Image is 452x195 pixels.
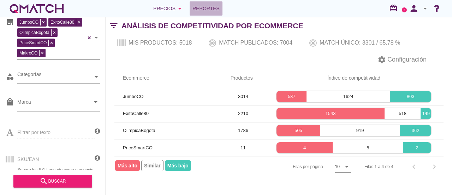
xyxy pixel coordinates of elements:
p: 803 [390,93,431,100]
span: MakroCO [18,50,39,56]
p: 4 [276,144,333,151]
span: Reportes [192,4,220,13]
th: Productos: Not sorted. [222,68,264,88]
th: Índice de competitividad: Not sorted. [264,68,444,88]
i: arrow_drop_down [421,4,429,13]
span: ExitoCalle80 [123,111,149,116]
p: 5 [333,144,403,151]
p: 1624 [307,93,390,100]
h2: Análisis de competitividad por Ecommerce [121,20,303,31]
span: OlimpicaBogota [123,128,155,133]
p: 362 [400,127,431,134]
i: filter_list [106,25,121,26]
i: store [6,18,14,26]
div: Clear all [86,16,93,59]
p: 919 [320,127,400,134]
i: arrow_drop_down [176,4,184,13]
i: settings [377,56,386,64]
span: ExitoCalle80 [49,19,76,25]
i: local_mall [6,98,14,106]
i: redeem [389,4,400,12]
button: Configuración [372,53,432,66]
a: white-qmatch-logo [8,1,65,16]
text: 2 [404,8,405,11]
i: search [40,177,48,185]
p: 505 [276,127,320,134]
i: arrow_drop_down [343,162,351,171]
td: 11 [222,139,264,156]
i: category [6,72,14,81]
span: Más bajo [165,160,191,171]
a: 2 [402,7,407,12]
td: 3014 [222,88,264,105]
div: Precios [153,4,184,13]
span: Similar [141,160,163,171]
p: 1543 [276,110,385,117]
span: PriceSmartCO [123,145,153,150]
p: 2 [403,144,431,151]
i: person [407,4,421,13]
span: JumboCO [18,19,40,25]
span: Configuración [386,55,427,64]
div: Filas 1 a 4 de 4 [364,164,393,170]
div: 10 [335,164,340,170]
span: JumboCO [123,94,144,99]
div: buscar [19,177,87,185]
td: 1786 [222,122,264,139]
td: 2210 [222,105,264,122]
button: buscar [13,175,92,188]
span: Más alto [115,160,140,171]
a: Reportes [190,1,222,16]
p: 518 [385,110,421,117]
i: arrow_drop_down [91,98,100,106]
span: OlimpicaBogota [18,29,51,36]
div: Filas por página [222,156,351,177]
p: 587 [276,93,307,100]
span: PriceSmartCO [18,40,48,46]
p: 149 [421,110,431,117]
th: Ecommerce: Not sorted. [114,68,222,88]
button: Precios [148,1,190,16]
